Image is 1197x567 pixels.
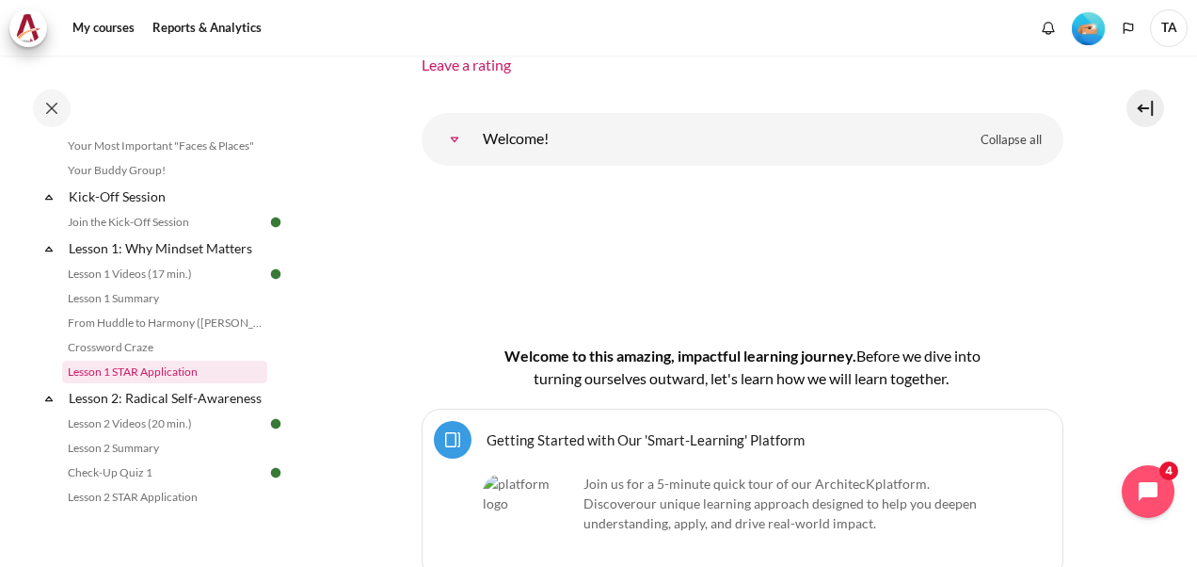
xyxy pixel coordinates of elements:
[40,239,58,258] span: Collapse
[1072,12,1105,45] img: Level #2
[146,9,268,47] a: Reports & Analytics
[583,495,977,531] span: .
[422,56,511,73] a: Leave a rating
[66,385,267,411] a: Lesson 2: Radical Self-Awareness
[62,486,267,509] a: Lesson 2 STAR Application
[66,235,267,261] a: Lesson 1: Why Mindset Matters
[62,159,267,182] a: Your Buddy Group!
[15,14,41,42] img: Architeck
[483,474,1002,533] p: Join us for a 5-minute quick tour of our ArchitecK platform. Discover
[482,345,1003,390] h4: Welcome to this amazing, impactful learning journey.
[66,9,141,47] a: My courses
[66,510,267,536] a: Lesson 3: Diagnosing the Drama
[9,9,56,47] a: Architeck Architeck
[1064,10,1112,45] a: Level #2
[436,121,473,158] a: Welcome!
[267,464,284,481] img: Done
[1072,10,1105,45] div: Level #2
[487,430,805,448] a: Getting Started with Our 'Smart-Learning' Platform
[267,415,284,432] img: Done
[62,462,267,484] a: Check-Up Quiz 1
[267,266,284,283] img: Done
[66,184,267,209] a: Kick-Off Session
[40,389,58,408] span: Collapse
[62,413,267,435] a: Lesson 2 Videos (20 min.)
[483,474,577,567] img: platform logo
[981,131,1042,150] span: Collapse all
[1150,9,1188,47] a: User menu
[40,187,58,206] span: Collapse
[62,437,267,460] a: Lesson 2 Summary
[62,135,267,157] a: Your Most Important "Faces & Places"
[62,336,267,359] a: Crossword Craze
[583,495,977,531] span: our unique learning approach designed to help you deepen understanding, apply, and drive real-wor...
[856,347,866,364] span: B
[1150,9,1188,47] span: TA
[62,361,267,383] a: Lesson 1 STAR Application
[62,263,267,285] a: Lesson 1 Videos (17 min.)
[62,211,267,234] a: Join the Kick-Off Session
[267,214,284,231] img: Done
[62,312,267,334] a: From Huddle to Harmony ([PERSON_NAME]'s Story)
[966,124,1056,156] a: Collapse all
[1034,14,1062,42] div: Show notification window with no new notifications
[1114,14,1142,42] button: Languages
[62,287,267,310] a: Lesson 1 Summary
[40,514,58,533] span: Collapse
